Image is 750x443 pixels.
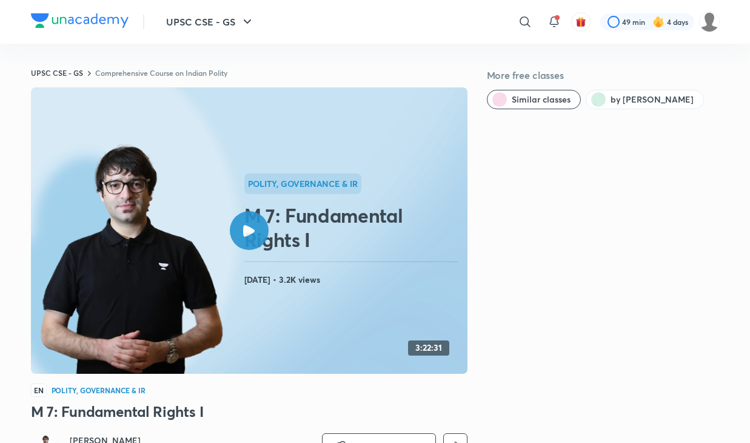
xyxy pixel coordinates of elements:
[586,90,704,109] button: by Sarmad Mehraj
[31,13,129,31] a: Company Logo
[244,203,463,252] h2: M 7: Fundamental Rights I
[487,90,581,109] button: Similar classes
[575,16,586,27] img: avatar
[512,93,571,106] span: Similar classes
[571,12,591,32] button: avatar
[652,16,665,28] img: streak
[415,343,442,353] h4: 3:22:31
[611,93,694,106] span: by Sarmad Mehraj
[487,68,720,83] h5: More free classes
[31,68,83,78] a: UPSC CSE - GS
[31,384,47,397] span: EN
[31,13,129,28] img: Company Logo
[52,387,146,394] h4: Polity, Governance & IR
[159,10,262,34] button: UPSC CSE - GS
[699,12,720,32] img: rudrani kavalreddy
[95,68,227,78] a: Comprehensive Course on Indian Polity
[244,272,463,288] h4: [DATE] • 3.2K views
[31,402,467,421] h3: M 7: Fundamental Rights I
